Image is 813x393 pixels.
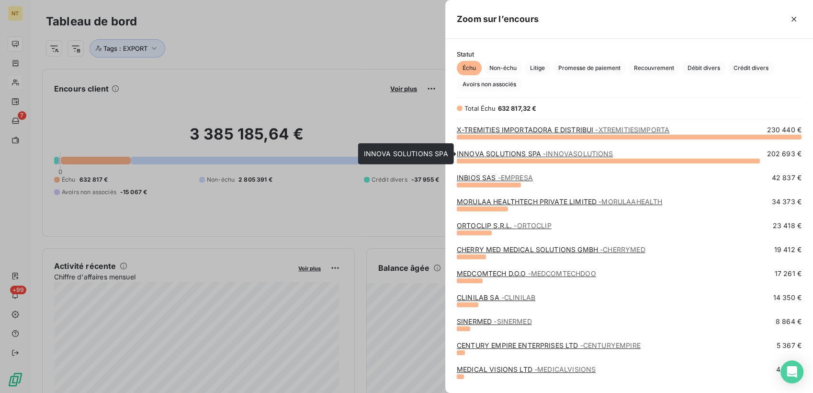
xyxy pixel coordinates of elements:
[772,197,802,207] span: 34 373 €
[598,197,662,206] span: - MORULAAHEALTH
[464,104,496,112] span: Total Échu
[457,77,522,92] button: Avoirs non associés
[728,61,774,75] button: Crédit divers
[457,150,613,158] a: INNOVA SOLUTIONS SPA
[773,221,802,231] span: 23 418 €
[776,317,802,326] span: 8 864 €
[457,341,641,349] a: CENTURY EMPIRE ENTERPRISES LTD
[774,245,802,254] span: 19 412 €
[682,61,726,75] button: Débit divers
[777,341,802,350] span: 5 367 €
[780,360,803,383] div: Open Intercom Messenger
[457,245,645,254] a: CHERRY MED MEDICAL SOLUTIONS GMBH
[457,365,596,373] a: MEDICAL VISIONS LTD
[528,269,596,277] span: - MEDCOMTECHDOO
[775,269,802,278] span: 17 261 €
[514,221,551,230] span: - ORTOCLIP
[553,61,626,75] button: Promesse de paiement
[457,221,552,230] a: ORTOCLIP S.R.L.
[457,50,802,58] span: Statut
[445,125,813,382] div: grid
[457,12,539,26] h5: Zoom sur l’encours
[776,365,802,374] span: 4 728 €
[498,173,533,182] span: - EMPRESA
[457,126,669,134] a: X-TREMITIES IMPORTADORA E DISTRIBUI
[534,365,596,373] span: - MEDICALVISIONS
[457,269,596,277] a: MEDCOMTECH D.O.O
[767,149,802,159] span: 202 693 €
[364,150,448,158] span: INNOVA SOLUTIONS SPA
[457,293,535,301] a: CLINILAB SA
[457,197,662,206] a: MORULAA HEALTHTECH PRIVATE LIMITED
[580,341,641,349] span: - CENTURYEMPIRE
[595,126,669,134] span: - XTREMITIESIMPORTA
[457,317,532,325] a: SINERMED
[600,245,645,254] span: - CHERRYMED
[498,104,537,112] span: 632 817,32 €
[494,317,531,325] span: - SINERMED
[501,293,535,301] span: - CLINILAB
[543,150,613,158] span: - INNOVASOLUTIONS
[484,61,522,75] button: Non-échu
[524,61,551,75] button: Litige
[628,61,680,75] button: Recouvrement
[457,61,482,75] button: Échu
[773,293,802,302] span: 14 350 €
[767,125,802,135] span: 230 440 €
[772,173,802,183] span: 42 837 €
[457,173,533,182] a: INBIOS SAS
